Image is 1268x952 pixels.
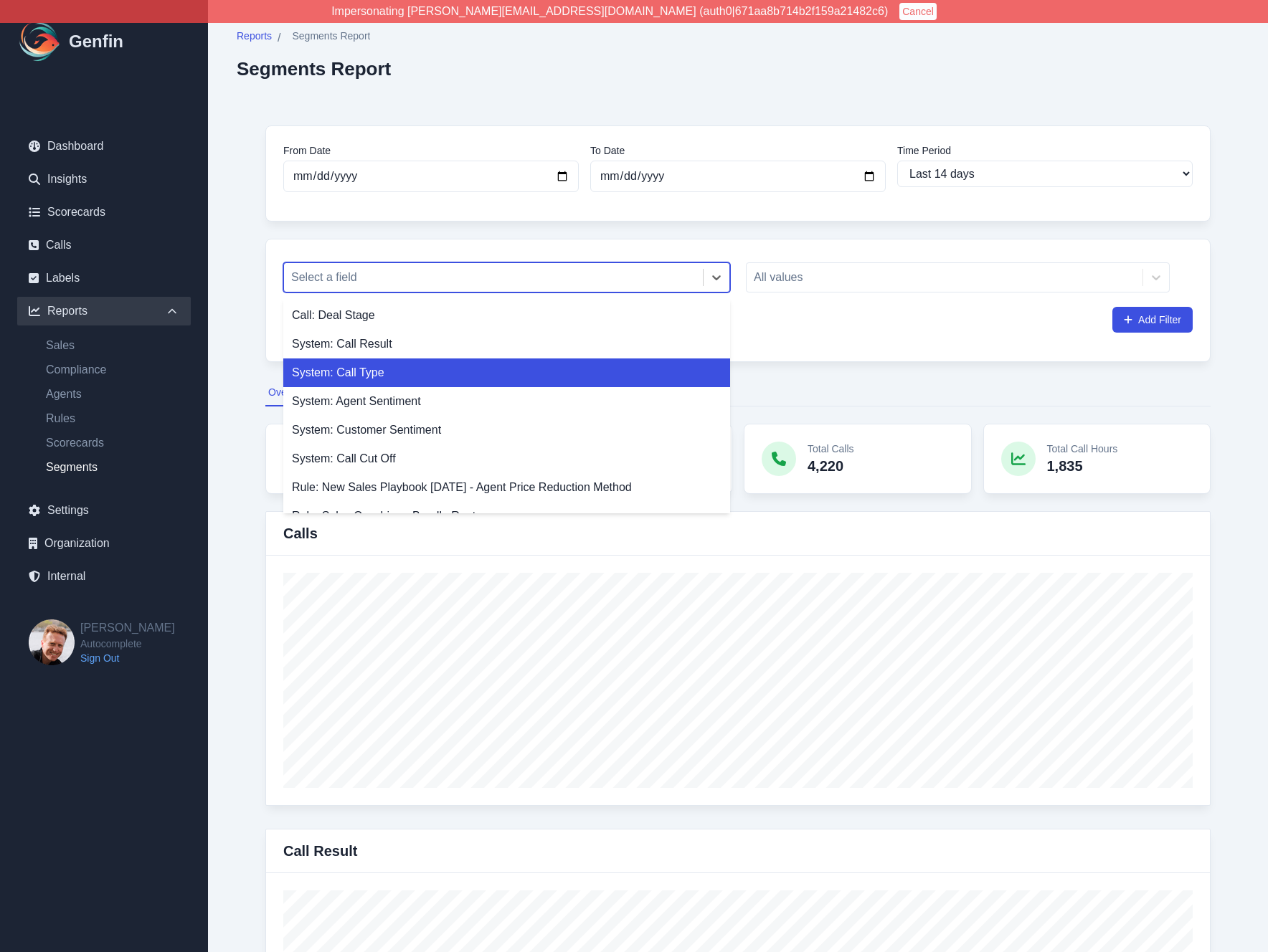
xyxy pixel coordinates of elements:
button: Cancel [899,3,937,20]
img: Logo [17,19,63,65]
h1: Genfin [69,30,123,53]
div: Rule: New Sales Playbook [DATE] - Agent Price Reduction Method [283,473,730,502]
span: Reports [237,29,272,43]
span: Autocomplete [80,637,175,651]
a: Scorecards [34,434,191,452]
p: Total Calls [808,442,854,456]
a: Labels [17,264,191,292]
div: Call: Deal Stage [283,301,730,330]
a: Sales [34,337,191,354]
p: 4,220 [808,456,854,476]
a: Reports [237,29,272,47]
h3: Call Result [283,841,357,861]
a: Agents [34,386,191,403]
div: System: Call Type [283,358,730,387]
a: Organization [17,529,191,558]
span: / [278,29,280,47]
a: Calls [17,231,191,260]
h2: [PERSON_NAME] [80,619,175,637]
div: Reports [17,297,191,325]
div: System: Call Result [283,330,730,358]
div: Rule: Sales Coaching - Bundle Renters [283,502,730,530]
p: 1,835 [1047,456,1118,476]
a: Compliance [34,361,191,379]
h2: Segments Report [237,58,391,80]
a: Rules [34,410,191,427]
button: Overview [265,379,313,406]
label: To Date [590,143,886,158]
h3: Calls [283,523,318,543]
a: Settings [17,496,191,525]
a: Segments [34,459,191,476]
a: Scorecards [17,198,191,227]
label: From Date [283,143,579,158]
label: Time Period [897,143,1193,158]
a: Internal [17,562,191,591]
p: Total Call Hours [1047,442,1118,456]
a: Sign Out [80,651,175,665]
div: System: Customer Sentiment [283,416,730,444]
a: Dashboard [17,132,191,161]
a: Insights [17,165,191,194]
div: System: Call Cut Off [283,444,730,473]
div: System: Agent Sentiment [283,387,730,416]
span: Segments Report [292,29,370,43]
button: Add Filter [1112,307,1193,333]
img: Brian Dunagan [29,619,75,665]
